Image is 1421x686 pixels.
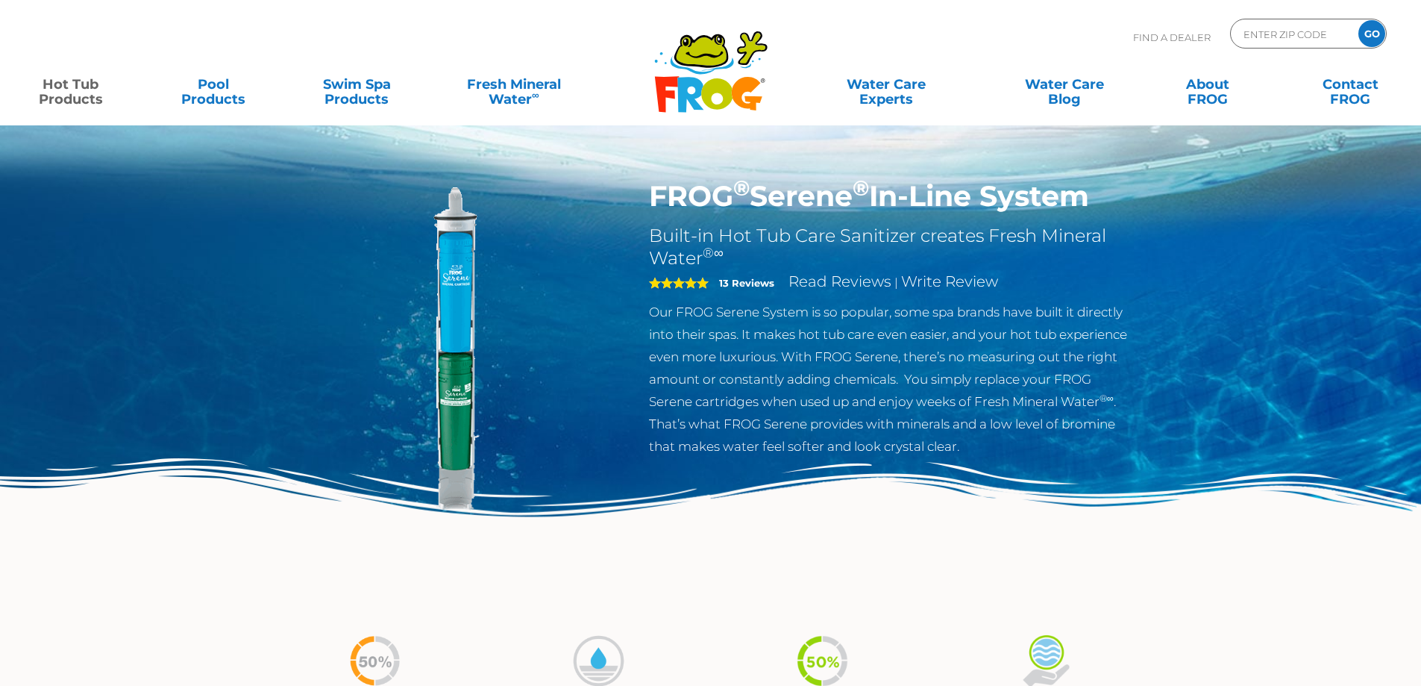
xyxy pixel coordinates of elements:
[788,272,891,290] a: Read Reviews
[1100,393,1114,404] sup: ®∞
[853,175,869,201] sup: ®
[649,179,1136,213] h1: FROG Serene In-Line System
[1008,69,1120,99] a: Water CareBlog
[286,179,627,521] img: serene-inline.png
[158,69,269,99] a: PoolProducts
[894,275,898,290] span: |
[1133,19,1211,56] p: Find A Dealer
[649,301,1136,458] p: Our FROG Serene System is so popular, some spa brands have built it directly into their spas. It ...
[649,277,709,289] span: 5
[1242,23,1343,45] input: Zip Code Form
[444,69,583,99] a: Fresh MineralWater∞
[733,175,750,201] sup: ®
[796,69,976,99] a: Water CareExperts
[1152,69,1263,99] a: AboutFROG
[301,69,413,99] a: Swim SpaProducts
[703,245,724,261] sup: ®∞
[901,272,998,290] a: Write Review
[649,225,1136,269] h2: Built-in Hot Tub Care Sanitizer creates Fresh Mineral Water
[15,69,126,99] a: Hot TubProducts
[719,277,774,289] strong: 13 Reviews
[1358,20,1385,47] input: GO
[532,89,539,101] sup: ∞
[1295,69,1406,99] a: ContactFROG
